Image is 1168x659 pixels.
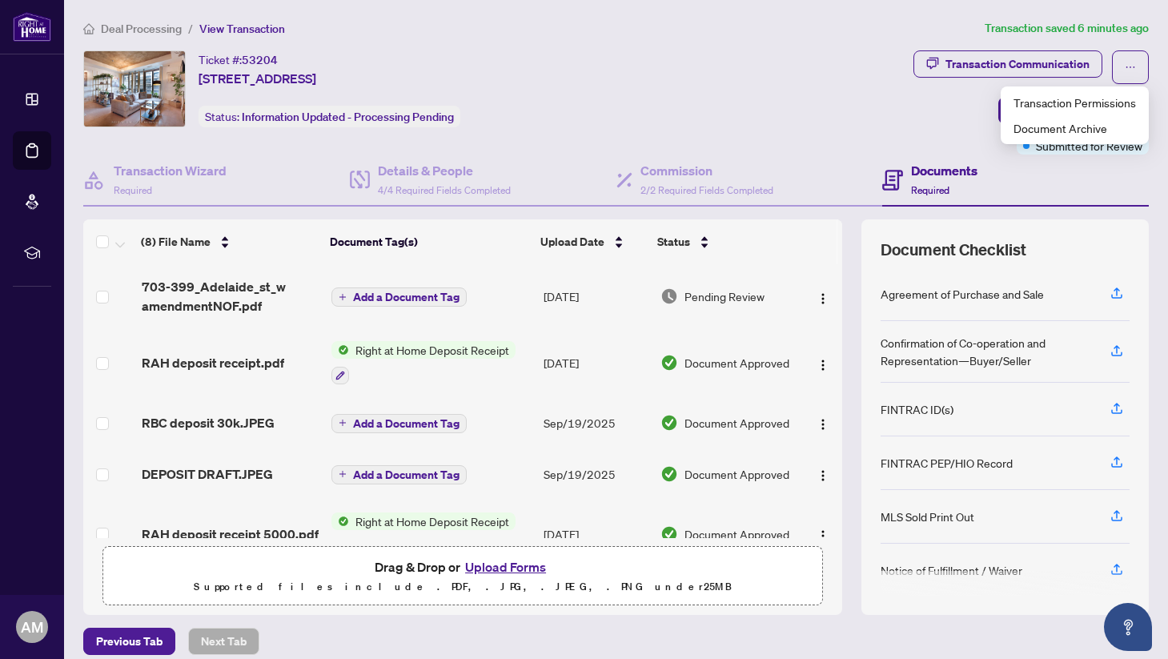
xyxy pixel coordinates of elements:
span: Document Approved [684,354,789,372]
span: Pending Review [684,287,765,305]
img: Document Status [660,465,678,483]
span: Document Approved [684,414,789,432]
img: Document Status [660,354,678,372]
span: plus [339,419,347,427]
span: Document Approved [684,525,789,543]
div: Status: [199,106,460,127]
button: Next Tab [188,628,259,655]
button: Logo [810,521,836,547]
span: 2/2 Required Fields Completed [640,184,773,196]
td: [DATE] [537,264,655,328]
td: Sep/19/2025 [537,448,655,500]
div: Transaction Communication [945,51,1090,77]
th: (8) File Name [134,219,323,264]
span: RAH deposit receipt 5000.pdf [142,524,319,544]
span: [STREET_ADDRESS] [199,69,316,88]
button: Upload Forms [460,557,551,577]
th: Status [651,219,797,264]
div: Ticket #: [199,50,278,69]
button: Logo [810,283,836,309]
span: (8) File Name [141,233,211,251]
span: View Transaction [199,22,285,36]
span: ellipsis [1125,62,1136,73]
span: plus [339,470,347,478]
span: Transaction Permissions [1013,94,1136,111]
button: Add a Document Tag [331,287,467,307]
span: Add a Document Tag [353,469,460,480]
button: Add a Document Tag [331,412,467,433]
span: home [83,23,94,34]
th: Upload Date [534,219,651,264]
img: Logo [817,292,829,305]
h4: Details & People [378,161,511,180]
span: Document Approved [684,465,789,483]
div: Confirmation of Co-operation and Representation—Buyer/Seller [881,334,1091,369]
span: RBC deposit 30k.JPEG [142,413,275,432]
span: Document Archive [1013,119,1136,137]
th: Document Tag(s) [323,219,534,264]
img: Logo [817,529,829,542]
img: Document Status [660,287,678,305]
h4: Documents [911,161,977,180]
span: DEPOSIT DRAFT.JPEG [142,464,273,484]
span: Required [911,184,949,196]
button: Previous Tab [83,628,175,655]
button: Add a Document Tag [331,464,467,484]
p: Supported files include .PDF, .JPG, .JPEG, .PNG under 25 MB [113,577,813,597]
img: Document Status [660,414,678,432]
div: Agreement of Purchase and Sale [881,285,1044,303]
div: MLS Sold Print Out [881,508,974,525]
span: Drag & Drop orUpload FormsSupported files include .PDF, .JPG, .JPEG, .PNG under25MB [103,547,822,606]
span: 53204 [242,53,278,67]
span: Add a Document Tag [353,418,460,429]
h4: Commission [640,161,773,180]
span: plus [339,293,347,301]
article: Transaction saved 6 minutes ago [985,19,1149,38]
img: Document Status [660,525,678,543]
span: 4/4 Required Fields Completed [378,184,511,196]
span: Add a Document Tag [353,291,460,303]
span: Submitted for Review [1036,137,1142,155]
li: / [188,19,193,38]
span: RAH deposit receipt.pdf [142,353,284,372]
h4: Transaction Wizard [114,161,227,180]
div: FINTRAC ID(s) [881,400,953,418]
button: Logo [810,350,836,376]
button: Add a Document Tag [331,414,467,433]
button: Status IconRight at Home Deposit Receipt [331,512,516,556]
span: Required [114,184,152,196]
span: Previous Tab [96,629,163,654]
button: Logo [810,461,836,487]
span: 703-399_Adelaide_st_w amendmentNOF.pdf [142,277,319,315]
span: Information Updated - Processing Pending [242,110,454,124]
span: AM [21,616,43,638]
td: [DATE] [537,328,655,397]
div: Notice of Fulfillment / Waiver [881,561,1022,579]
div: FINTRAC PEP/HIO Record [881,454,1013,472]
span: Upload Date [540,233,604,251]
img: Logo [817,418,829,431]
button: Update for Admin Review [998,97,1149,124]
span: Drag & Drop or [375,557,551,577]
button: Open asap [1104,603,1152,651]
td: [DATE] [537,500,655,569]
img: IMG-C12312653_1.jpg [84,51,185,127]
span: Status [657,233,690,251]
button: Add a Document Tag [331,465,467,484]
img: Status Icon [331,341,349,359]
span: Right at Home Deposit Receipt [349,341,516,359]
img: Logo [817,359,829,372]
span: Deal Processing [101,22,182,36]
span: Right at Home Deposit Receipt [349,512,516,530]
span: Document Checklist [881,239,1026,261]
img: Status Icon [331,512,349,530]
img: Logo [817,469,829,482]
button: Transaction Communication [913,50,1102,78]
button: Status IconRight at Home Deposit Receipt [331,341,516,384]
button: Logo [810,410,836,436]
img: logo [13,12,51,42]
td: Sep/19/2025 [537,397,655,448]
